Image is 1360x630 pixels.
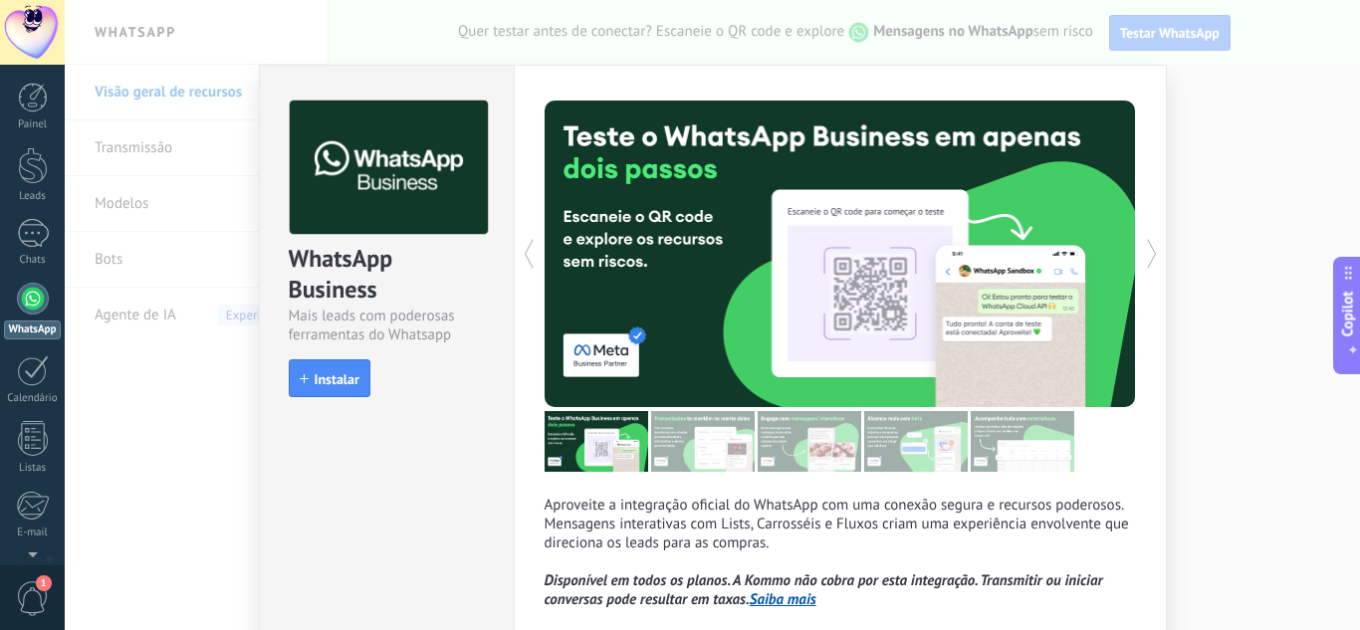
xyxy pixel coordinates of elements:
span: 1 [36,575,52,591]
img: tour_image_46dcd16e2670e67c1b8e928eefbdcce9.png [971,411,1074,472]
button: Instalar [289,359,370,397]
img: tour_image_58a1c38c4dee0ce492f4b60cdcddf18a.png [864,411,968,472]
div: Listas [4,462,62,475]
a: Saiba mais [750,590,816,609]
div: WhatsApp Business [289,243,485,307]
div: Calendário [4,392,62,405]
i: Disponível em todos os planos. A Kommo não cobra por esta integração. Transmitir ou iniciar conve... [545,571,1103,609]
img: tour_image_af96a8ccf0f3a66e7f08a429c7d28073.png [545,411,648,472]
img: logo_main.png [290,101,488,235]
p: Aproveite a integração oficial do WhatsApp com uma conexão segura e recursos poderosos. Mensagens... [545,496,1136,609]
img: tour_image_87c31d5c6b42496d4b4f28fbf9d49d2b.png [758,411,861,472]
div: Chats [4,254,62,267]
div: Leads [4,190,62,203]
span: Copilot [1338,291,1358,336]
div: Mais leads com poderosas ferramentas do Whatsapp [289,307,485,344]
span: Instalar [315,372,359,386]
div: WhatsApp [4,320,61,339]
div: Painel [4,118,62,131]
img: tour_image_6cf6297515b104f916d063e49aae351c.png [651,411,755,472]
div: E-mail [4,526,62,539]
